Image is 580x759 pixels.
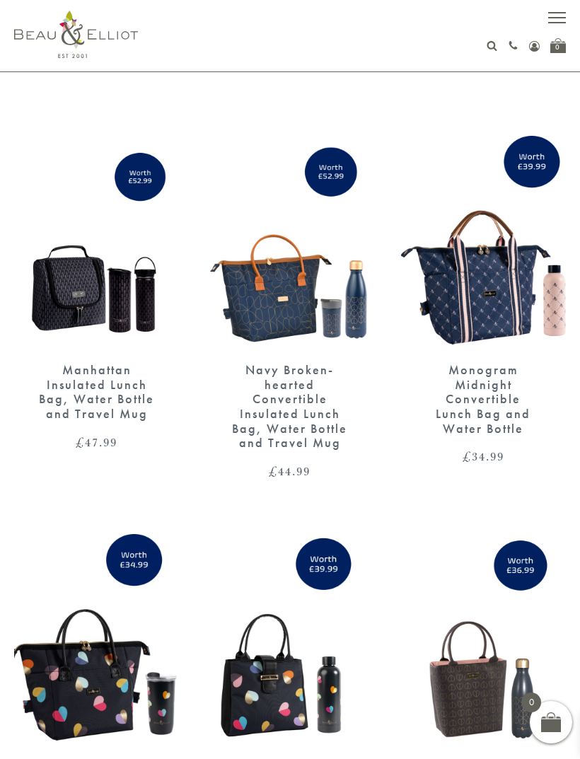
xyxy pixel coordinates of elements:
img: Dove Insulated Lunch Bag and Water Bottle [401,534,566,747]
div: Manhattan Insulated Lunch Bag, Water Bottle and Travel Mug [39,363,154,422]
img: Navy Broken-hearted Convertible Lunch Bag, Water Bottle and Travel Mug [207,136,372,349]
img: logo [14,11,138,58]
img: Emily Heart Convertible Lunch Bag and Travel Mug [14,534,179,747]
span: 0 [521,693,541,712]
img: Manhattan Insulated Lunch Bag, Water Bottle and Travel Mug [14,136,179,349]
a: Navy Broken-hearted Convertible Lunch Bag, Water Bottle and Travel Mug Navy Broken-hearted Conver... [207,136,372,478]
span: £ [463,448,472,465]
a: Monogram Midnight Convertible Lunch Bag and Water Bottle Monogram Midnight Convertible Lunch Bag ... [401,136,566,463]
img: Emily Heart Insulated Lunch Bag and Water Bottle [207,534,372,747]
div: Navy Broken-hearted Convertible Insulated Lunch Bag, Water Bottle and Travel Mug [232,363,347,451]
a: Manhattan Insulated Lunch Bag, Water Bottle and Travel Mug Manhattan Insulated Lunch Bag, Water B... [14,136,179,448]
span: £ [269,463,278,480]
div: Monogram Midnight Convertible Lunch Bag and Water Bottle [426,363,541,436]
bdi: 47.99 [76,434,117,451]
span: £ [76,434,85,451]
a: 0 [550,38,566,53]
bdi: 44.99 [269,463,311,480]
img: Monogram Midnight Convertible Lunch Bag and Water Bottle [401,136,566,349]
bdi: 34.99 [463,448,504,465]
